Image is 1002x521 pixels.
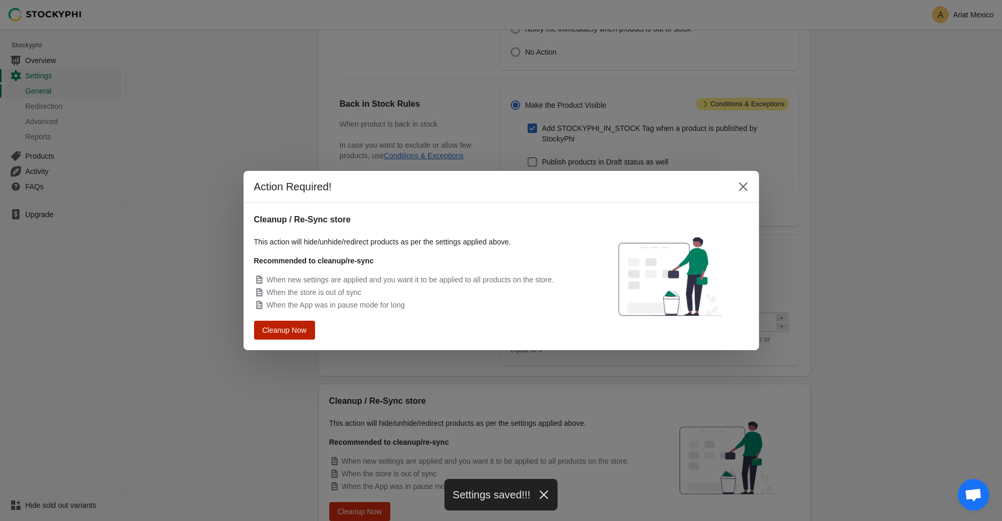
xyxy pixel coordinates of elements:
[444,479,558,510] div: Settings saved!!!
[958,479,989,510] a: Open chat
[254,257,374,265] strong: Recommended to cleanup/re-sync
[734,177,753,196] button: Close
[257,322,312,339] button: Cleanup Now
[267,301,405,309] span: When the App was in pause mode for long
[267,275,554,284] span: When new settings are applied and you want it to be applied to all products on the store.
[254,213,582,226] h2: Cleanup / Re-Sync store
[254,237,582,247] p: This action will hide/unhide/redirect products as per the settings applied above.
[265,326,305,334] span: Cleanup Now
[267,288,362,297] span: When the store is out of sync
[254,179,723,194] h2: Action Required!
